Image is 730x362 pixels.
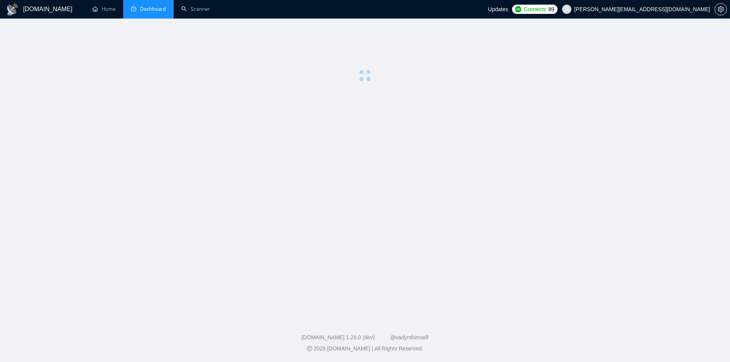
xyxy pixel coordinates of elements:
[181,6,210,12] a: searchScanner
[549,5,554,13] span: 89
[390,334,429,340] a: @vadymhimself
[715,6,727,12] a: setting
[92,6,116,12] a: homeHome
[515,6,521,12] img: upwork-logo.png
[140,6,166,12] span: Dashboard
[715,3,727,15] button: setting
[6,3,18,16] img: logo
[524,5,547,13] span: Connects:
[307,346,312,351] span: copyright
[131,6,136,12] span: dashboard
[488,6,508,12] span: Updates
[6,345,724,353] div: 2025 [DOMAIN_NAME] | All Rights Reserved.
[564,7,569,12] span: user
[301,334,375,340] a: [DOMAIN_NAME] 1.26.0 (dev)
